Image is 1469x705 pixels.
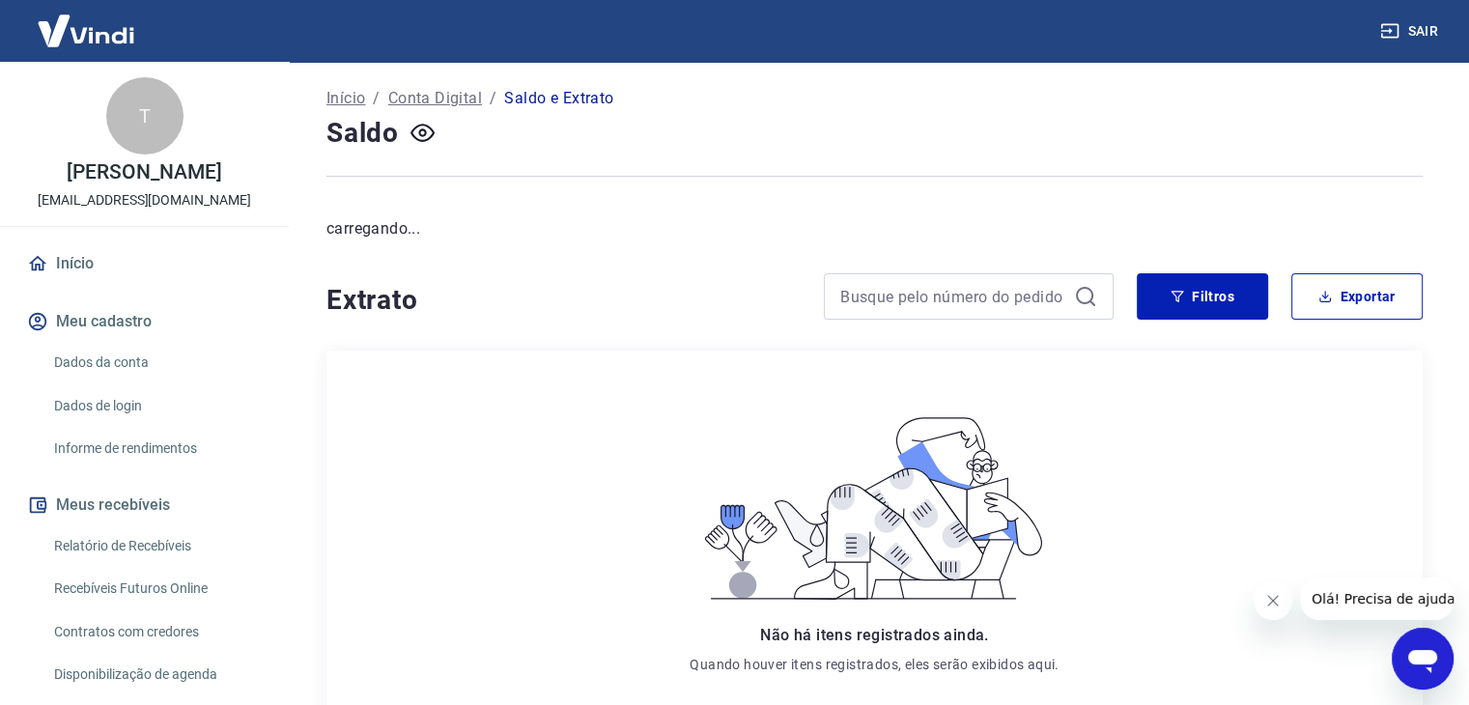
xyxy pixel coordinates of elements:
[38,190,251,211] p: [EMAIL_ADDRESS][DOMAIN_NAME]
[46,386,266,426] a: Dados de login
[1376,14,1446,49] button: Sair
[46,429,266,468] a: Informe de rendimentos
[388,87,482,110] a: Conta Digital
[504,87,613,110] p: Saldo e Extrato
[12,14,162,29] span: Olá! Precisa de ajuda?
[326,87,365,110] a: Início
[840,282,1066,311] input: Busque pelo número do pedido
[46,343,266,382] a: Dados da conta
[1254,581,1292,620] iframe: Fechar mensagem
[67,162,221,183] p: [PERSON_NAME]
[690,655,1059,674] p: Quando houver itens registrados, eles serão exibidos aqui.
[23,242,266,285] a: Início
[373,87,380,110] p: /
[1392,628,1454,690] iframe: Botão para abrir a janela de mensagens
[23,484,266,526] button: Meus recebíveis
[1137,273,1268,320] button: Filtros
[1300,578,1454,620] iframe: Mensagem da empresa
[1291,273,1423,320] button: Exportar
[46,526,266,566] a: Relatório de Recebíveis
[23,1,149,60] img: Vindi
[23,300,266,343] button: Meu cadastro
[46,612,266,652] a: Contratos com credores
[46,569,266,608] a: Recebíveis Futuros Online
[106,77,184,155] div: T
[760,626,988,644] span: Não há itens registrados ainda.
[490,87,496,110] p: /
[326,114,399,153] h4: Saldo
[46,655,266,694] a: Disponibilização de agenda
[326,217,1423,240] p: carregando...
[326,281,801,320] h4: Extrato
